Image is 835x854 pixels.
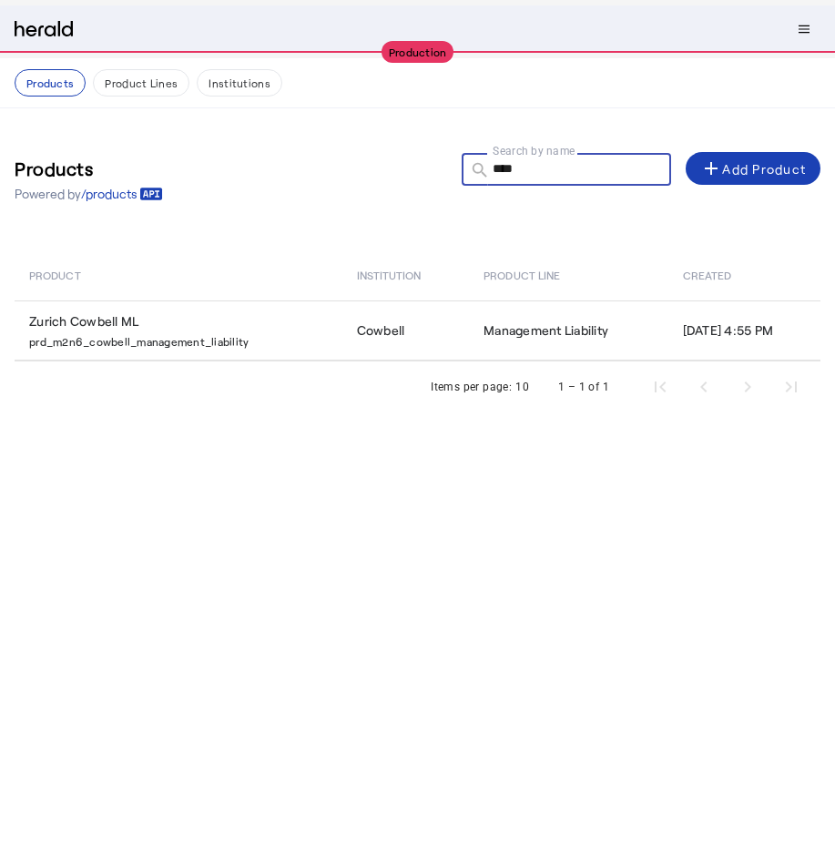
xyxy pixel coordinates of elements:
button: Add Product [686,152,820,185]
td: Management Liability [469,300,667,361]
th: Product Line [469,249,667,300]
div: 1 – 1 of 1 [558,378,609,396]
td: [DATE] 4:55 PM [668,300,820,361]
button: Products [15,69,86,97]
th: Created [668,249,820,300]
mat-icon: search [462,160,493,183]
button: Product Lines [93,69,189,97]
h3: Products [15,156,163,181]
mat-icon: add [700,158,722,179]
th: Institution [342,249,470,300]
div: 10 [515,378,529,396]
div: Add Product [700,158,806,179]
div: Items per page: [431,378,512,396]
button: Institutions [197,69,282,97]
p: prd_m2n6_cowbell_management_liability [29,330,335,349]
p: Powered by [15,185,163,203]
mat-label: Search by name [493,144,575,157]
td: Zurich Cowbell ML [15,300,342,361]
img: Herald Logo [15,21,73,38]
a: /products [81,185,163,203]
th: Product [15,249,342,300]
div: Production [382,41,454,63]
td: Cowbell [342,300,470,361]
